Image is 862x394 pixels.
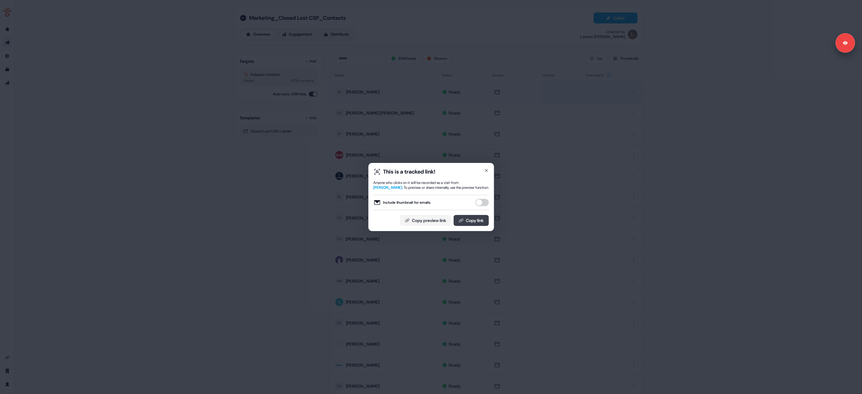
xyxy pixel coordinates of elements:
[453,215,489,226] button: Copy link
[373,180,489,190] div: Anyone who clicks on it will be recorded as a visit from . To preview or share internally, use th...
[400,215,451,226] button: Copy preview link
[373,199,431,206] label: Include thumbnail for emails
[383,168,435,175] div: This is a tracked link!
[373,185,402,190] span: [PERSON_NAME]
